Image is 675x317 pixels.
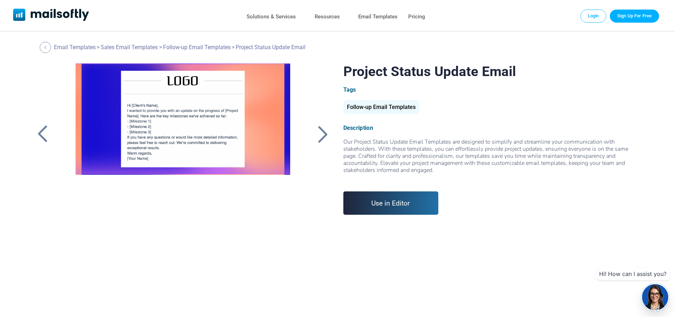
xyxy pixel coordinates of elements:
[343,86,641,93] div: Tags
[163,44,231,51] a: Follow-up Email Templates
[63,63,302,240] a: Project Status Update Email
[580,10,607,22] a: Login
[343,138,641,181] div: Our Project Status Update Email Templates are designed to simplify and streamline your communicat...
[408,12,425,22] a: Pricing
[343,125,641,131] div: Description
[343,63,641,79] h1: Project Status Update Email
[315,12,340,22] a: Resources
[343,106,419,110] a: Follow-up Email Templates
[596,267,669,280] div: Hi! How can I assist you?
[40,42,53,53] a: Back
[343,191,439,215] a: Use in Editor
[610,10,659,22] a: Trial
[247,12,296,22] a: Solutions & Services
[314,125,332,143] a: Back
[343,100,419,114] div: Follow-up Email Templates
[101,44,158,51] a: Sales Email Templates
[34,125,51,143] a: Back
[13,8,89,22] a: Mailsoftly
[358,12,398,22] a: Email Templates
[54,44,96,51] a: Email Templates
